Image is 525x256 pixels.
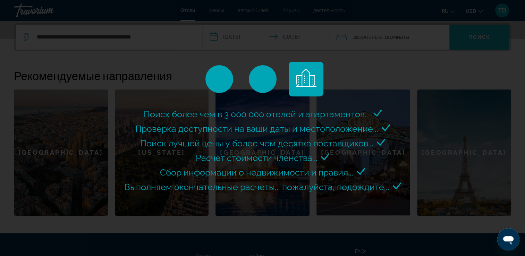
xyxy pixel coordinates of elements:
span: Проверка доступности на ваши даты и местоположение... [135,123,378,134]
span: Поиск лучшей цены у более чем десятка поставщиков... [140,138,373,148]
span: Расчет стоимости членства... [196,153,317,163]
span: Сбор информации о недвижимости и правил... [160,167,353,178]
iframe: Кнопка запуска окна обмена сообщениями [497,228,519,250]
span: Поиск более чем в 3 000 000 отелей и апартаментов... [144,109,370,119]
span: Выполняем окончательные расчеты... пожалуйста, подождите... [124,182,389,192]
